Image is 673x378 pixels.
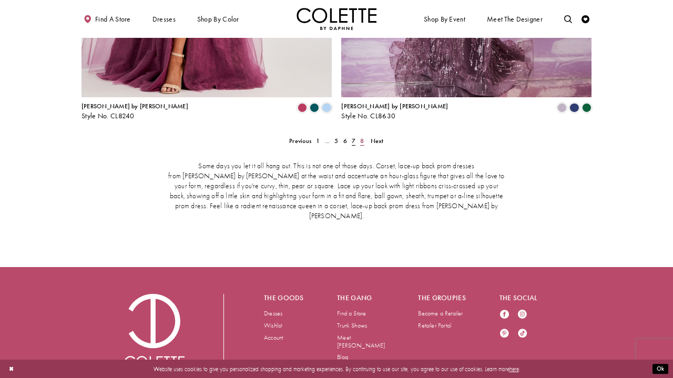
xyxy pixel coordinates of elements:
[264,294,305,302] h5: The goods
[337,309,366,318] a: Find a Store
[150,8,178,30] span: Dresses
[343,137,347,145] span: 6
[341,111,395,120] span: Style No. CL8630
[569,103,579,113] i: Navy Blue
[334,137,338,145] span: 5
[352,137,355,145] span: 7
[341,103,448,120] div: Colette by Daphne Style No. CL8630
[517,310,527,321] a: Visit our Instagram - Opens in new tab
[264,309,282,318] a: Dresses
[652,364,668,374] button: Submit Dialog
[332,135,341,147] a: 5
[264,333,283,342] a: Account
[195,8,241,30] span: Shop by color
[297,8,376,30] a: Visit Home Page
[349,135,358,147] span: Current page
[341,102,448,110] span: [PERSON_NAME] by [PERSON_NAME]
[517,329,527,340] a: Visit our TikTok - Opens in new tab
[57,363,616,374] p: Website uses cookies to give you personalized shopping and marketing experiences. By continuing t...
[167,161,506,221] p: Some days you let it all hang out. This is not one of those days. Corset, lace-up back prom dress...
[341,135,349,147] a: 6
[495,305,538,343] ul: Follow us
[81,102,188,110] span: [PERSON_NAME] by [PERSON_NAME]
[418,309,463,318] a: Become a Retailer
[358,135,366,147] a: 8
[422,8,467,30] span: Shop By Event
[314,135,322,147] a: 1
[264,321,282,330] a: Wishlist
[485,8,545,30] a: Meet the designer
[125,294,185,373] a: Visit Colette by Daphne Homepage
[499,329,509,340] a: Visit our Pinterest - Opens in new tab
[337,333,385,350] a: Meet [PERSON_NAME]
[499,294,549,302] h5: The social
[325,137,330,145] span: ...
[289,137,311,145] span: Previous
[424,15,465,23] span: Shop By Event
[371,137,384,145] span: Next
[337,321,367,330] a: Trunk Shows
[579,8,592,30] a: Check Wishlist
[337,353,348,361] a: Blog
[562,8,574,30] a: Toggle search
[322,135,332,147] a: ...
[487,15,543,23] span: Meet the designer
[360,137,364,145] span: 8
[322,103,331,113] i: Periwinkle
[499,310,509,321] a: Visit our Facebook - Opens in new tab
[316,137,320,145] span: 1
[297,8,376,30] img: Colette by Daphne
[509,365,519,372] a: here
[418,294,467,302] h5: The groupies
[81,111,135,120] span: Style No. CL8240
[95,15,131,23] span: Find a store
[368,135,386,147] a: Next Page
[5,362,18,376] button: Close Dialog
[81,8,132,30] a: Find a store
[287,135,314,147] a: Prev Page
[125,294,185,373] img: Colette by Daphne
[337,294,386,302] h5: The gang
[310,103,319,113] i: Spruce
[197,15,239,23] span: Shop by color
[152,15,176,23] span: Dresses
[582,103,592,113] i: Hunter Green
[557,103,567,113] i: Heather
[418,321,451,330] a: Retailer Portal
[81,103,188,120] div: Colette by Daphne Style No. CL8240
[297,103,307,113] i: Berry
